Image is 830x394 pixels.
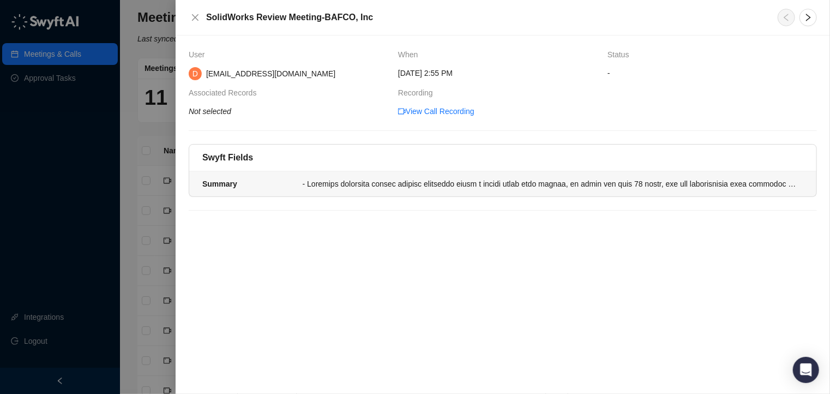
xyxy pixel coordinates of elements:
[303,178,797,190] div: - Loremips dolorsita consec adipisc elitseddo eiusm t incidi utlab etdo magnaa, en admin ven quis...
[804,13,813,22] span: right
[202,151,253,164] h5: Swyft Fields
[189,11,202,24] button: Close
[398,105,474,117] a: video-cameraView Call Recording
[398,49,424,61] span: When
[189,107,231,116] i: Not selected
[206,69,335,78] span: [EMAIL_ADDRESS][DOMAIN_NAME]
[193,68,198,80] span: D
[793,357,819,383] div: Open Intercom Messenger
[191,13,200,22] span: close
[206,11,765,24] h5: SolidWorks Review Meeting-BAFCO, Inc
[189,87,262,99] span: Associated Records
[608,49,635,61] span: Status
[398,87,438,99] span: Recording
[608,67,817,79] span: -
[398,108,406,115] span: video-camera
[202,180,237,188] strong: Summary
[398,67,453,79] span: [DATE] 2:55 PM
[189,49,210,61] span: User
